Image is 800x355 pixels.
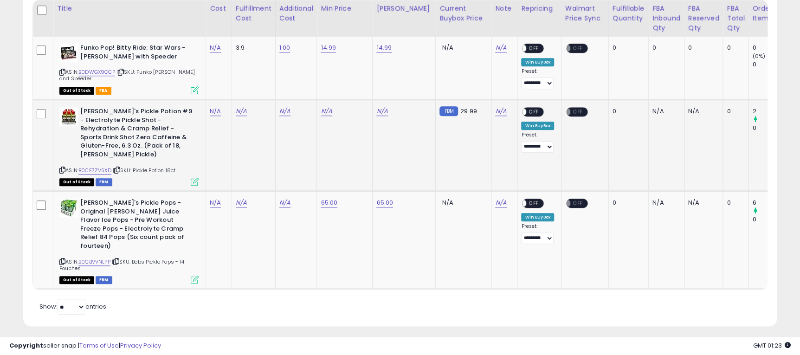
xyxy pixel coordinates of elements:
[752,44,790,52] div: 0
[752,52,765,60] small: (0%)
[521,223,554,244] div: Preset:
[39,302,106,311] span: Show: entries
[613,199,641,207] div: 0
[652,44,677,52] div: 0
[521,68,554,89] div: Preset:
[652,107,677,116] div: N/A
[495,4,513,13] div: Note
[613,44,641,52] div: 0
[59,87,94,95] span: All listings that are currently out of stock and unavailable for purchase on Amazon
[376,4,432,13] div: [PERSON_NAME]
[59,44,78,62] img: 41yWkWF+e7L._SL40_.jpg
[752,4,786,23] div: Ordered Items
[78,258,110,266] a: B0CBVVNLPP
[376,43,392,52] a: 14.99
[59,68,195,82] span: | SKU: Funko [PERSON_NAME] and Speeder
[521,213,554,221] div: Win BuyBox
[57,4,202,13] div: Title
[521,4,557,13] div: Repricing
[460,107,477,116] span: 29.99
[321,198,337,207] a: 65.00
[570,108,585,116] span: OFF
[96,276,112,284] span: FBM
[80,199,193,252] b: [PERSON_NAME]'s Pickle Pops - Original [PERSON_NAME] Juice Flavor Ice Pops - Pre Workout Freeze P...
[652,4,680,33] div: FBA inbound Qty
[613,4,645,23] div: Fulfillable Quantity
[565,4,605,23] div: Walmart Price Sync
[570,45,585,52] span: OFF
[113,167,175,174] span: | SKU: Pickle Potion 18ct
[210,4,228,13] div: Cost
[9,341,43,350] strong: Copyright
[727,4,744,33] div: FBA Total Qty
[527,200,542,207] span: OFF
[59,276,94,284] span: All listings that are currently out of stock and unavailable for purchase on Amazon
[59,258,184,272] span: | SKU: Bobs Pickle Pops - 14 Pouches
[727,44,741,52] div: 0
[688,44,716,52] div: 0
[321,43,336,52] a: 14.99
[59,107,78,126] img: 51rqodD+WuL._SL40_.jpg
[527,108,542,116] span: OFF
[59,178,94,186] span: All listings that are currently out of stock and unavailable for purchase on Amazon
[59,199,199,283] div: ASIN:
[236,4,271,23] div: Fulfillment Cost
[210,198,221,207] a: N/A
[753,341,791,350] span: 2025-09-17 01:23 GMT
[236,198,247,207] a: N/A
[236,107,247,116] a: N/A
[752,107,790,116] div: 2
[495,107,506,116] a: N/A
[442,43,453,52] span: N/A
[120,341,161,350] a: Privacy Policy
[321,107,332,116] a: N/A
[521,122,554,130] div: Win BuyBox
[752,199,790,207] div: 6
[80,44,193,63] b: Funko Pop! Bitty Ride: Star Wars - [PERSON_NAME] with Speeder
[78,68,115,76] a: B0DWGX9CCP
[495,43,506,52] a: N/A
[613,107,641,116] div: 0
[321,4,368,13] div: Min Price
[688,4,719,33] div: FBA Reserved Qty
[279,4,313,23] div: Additional Cost
[527,45,542,52] span: OFF
[9,342,161,350] div: seller snap | |
[376,198,393,207] a: 65.00
[439,4,487,23] div: Current Buybox Price
[570,200,585,207] span: OFF
[210,43,221,52] a: N/A
[752,60,790,69] div: 0
[752,124,790,132] div: 0
[78,167,111,174] a: B0CF7ZVSXD
[210,107,221,116] a: N/A
[80,107,193,161] b: [PERSON_NAME]'s Pickle Potion #9 - Electrolyte Pickle Shot - Rehydration & Cramp Relief - Sports ...
[652,199,677,207] div: N/A
[279,198,290,207] a: N/A
[727,107,741,116] div: 0
[439,106,458,116] small: FBM
[376,107,387,116] a: N/A
[279,107,290,116] a: N/A
[96,178,112,186] span: FBM
[688,107,716,116] div: N/A
[521,58,554,66] div: Win BuyBox
[688,199,716,207] div: N/A
[727,199,741,207] div: 0
[59,107,199,185] div: ASIN:
[96,87,111,95] span: FBA
[752,215,790,224] div: 0
[442,198,453,207] span: N/A
[59,44,199,93] div: ASIN:
[521,132,554,153] div: Preset:
[236,44,268,52] div: 3.9
[495,198,506,207] a: N/A
[59,199,78,217] img: 517Mxq83mML._SL40_.jpg
[279,43,290,52] a: 1.00
[79,341,119,350] a: Terms of Use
